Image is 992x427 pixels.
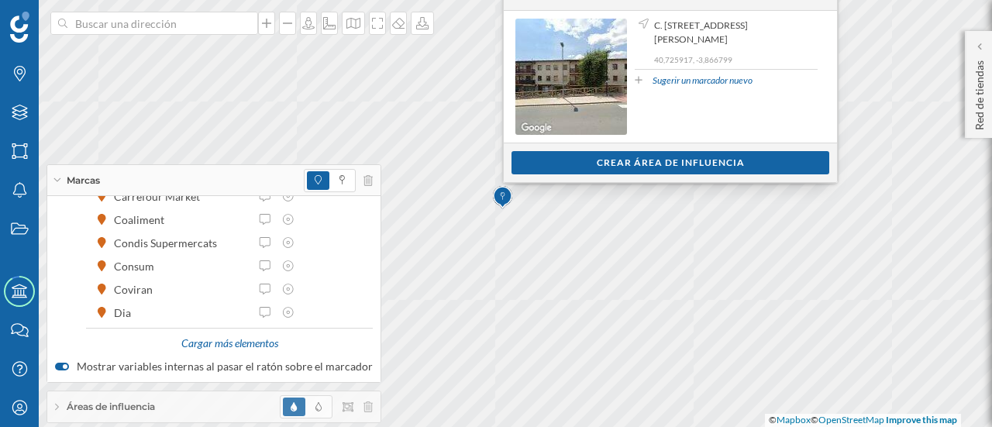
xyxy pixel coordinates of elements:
span: Marcas [67,174,100,188]
img: streetview [515,19,627,135]
div: Coaliment [114,212,172,228]
p: Red de tiendas [972,54,987,130]
p: 40,725917, -3,866799 [654,54,818,65]
img: Marker [493,182,512,213]
a: Mapbox [777,414,811,425]
div: Coviran [114,281,160,298]
a: Improve this map [886,414,957,425]
a: OpenStreetMap [818,414,884,425]
div: Condis Supermercats [114,235,225,251]
div: Dia [114,305,139,321]
label: Mostrar variables internas al pasar el ratón sobre el marcador [55,359,373,374]
img: Geoblink Logo [10,12,29,43]
span: Áreas de influencia [67,400,155,414]
div: © © [765,414,961,427]
div: Carrefour Market [114,188,208,205]
a: Sugerir un marcador nuevo [653,74,753,88]
span: Soporte [31,11,86,25]
span: C. [STREET_ADDRESS][PERSON_NAME] [654,19,814,46]
div: Consum [114,258,162,274]
div: Cargar más elementos [172,330,287,357]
